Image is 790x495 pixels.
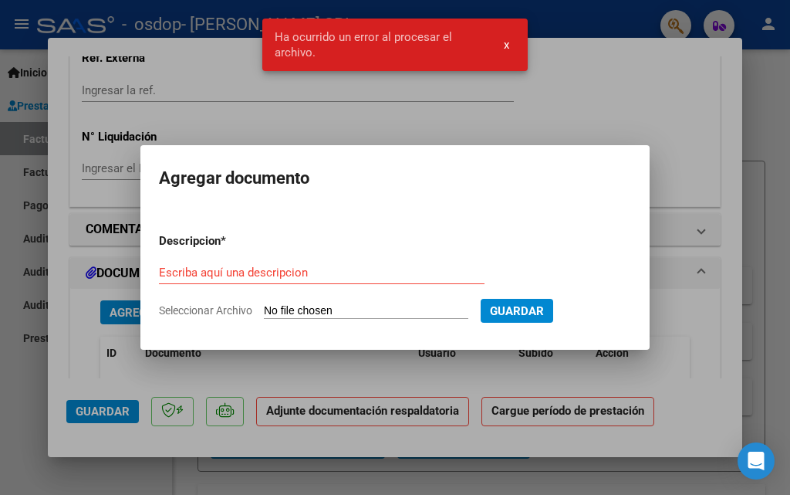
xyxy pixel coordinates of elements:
[490,304,544,318] span: Guardar
[738,442,775,480] div: Open Intercom Messenger
[159,304,252,317] span: Seleccionar Archivo
[481,299,553,323] button: Guardar
[159,164,631,193] h2: Agregar documento
[504,38,509,52] span: x
[275,29,485,60] span: Ha ocurrido un error al procesar el archivo.
[159,232,301,250] p: Descripcion
[491,31,522,59] button: x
